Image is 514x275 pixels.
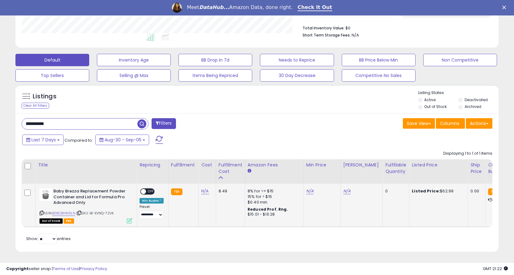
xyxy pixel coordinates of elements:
[97,69,171,82] button: Selling @ Max
[76,211,114,216] span: | SKU: IB-XVNQ-72VK
[6,266,107,272] div: seller snap | |
[418,90,499,96] p: Listing States:
[488,188,499,195] small: FBA
[22,135,64,145] button: Last 7 Days
[260,54,334,66] button: Needs to Reprice
[53,266,79,272] a: Terms of Use
[140,162,166,168] div: Repricing
[303,32,351,38] b: Short Term Storage Fees:
[33,92,56,101] h5: Listings
[38,162,134,168] div: Title
[201,188,209,194] a: N/A
[40,218,63,224] span: All listings that are currently out of stock and unavailable for purchase on Amazon
[65,137,93,143] span: Compared to:
[248,188,299,194] div: 8% for <= $15
[22,103,49,109] div: Clear All Filters
[40,188,52,201] img: 31ntkNIr3JL._SL40_.jpg
[140,205,164,219] div: Preset:
[423,54,497,66] button: Non Competitive
[15,54,89,66] button: Default
[248,207,288,212] b: Reduced Prof. Rng.
[342,69,416,82] button: Competitive No Sales
[440,120,459,127] span: Columns
[178,69,252,82] button: Items Being Repriced
[424,104,447,109] label: Out of Stock
[483,266,508,272] span: 2025-09-13 21:22 GMT
[303,24,488,31] li: $0
[97,54,171,66] button: Inventory Age
[95,135,149,145] button: Aug-30 - Sep-05
[15,69,89,82] button: Top Sellers
[470,188,481,194] div: 0.00
[352,32,359,38] span: N/A
[219,188,240,194] div: 8.49
[403,118,435,129] button: Save View
[303,25,345,31] b: Total Inventory Value:
[343,188,351,194] a: N/A
[385,188,404,194] div: 0
[412,188,440,194] b: Listed Price:
[248,212,299,217] div: $15.01 - $16.28
[178,54,252,66] button: BB Drop in 7d
[31,137,56,143] span: Last 7 Days
[248,162,301,168] div: Amazon Fees
[306,188,314,194] a: N/A
[385,162,407,175] div: Fulfillable Quantity
[140,198,164,204] div: Win BuyBox *
[412,188,463,194] div: $62.99
[199,4,229,10] i: DataHub...
[424,97,436,102] label: Active
[201,162,213,168] div: Cost
[26,236,71,242] span: Show: entries
[412,162,465,168] div: Listed Price
[248,200,299,205] div: $0.40 min
[187,4,293,11] div: Meet Amazon Data, done right.
[248,194,299,200] div: 15% for > $15
[171,188,182,195] small: FBA
[466,118,492,129] button: Actions
[260,69,334,82] button: 30 Day Decrease
[306,162,338,168] div: Min Price
[171,162,196,168] div: Fulfillment
[470,162,483,175] div: Ship Price
[146,189,156,194] span: OFF
[40,188,132,223] div: ASIN:
[80,266,107,272] a: Privacy Policy
[219,162,242,175] div: Fulfillment Cost
[248,168,251,174] small: Amazon Fees.
[6,266,29,272] strong: Copyright
[52,211,75,216] a: B0BCBVW6LN
[298,4,332,11] a: Check It Out
[436,118,465,129] button: Columns
[105,137,141,143] span: Aug-30 - Sep-05
[64,218,74,224] span: FBA
[465,104,481,109] label: Archived
[443,151,492,157] div: Displaying 1 to 1 of 1 items
[53,188,128,207] b: Baby Brezza Replacement Powder Container and Lid for Formula Pro Advanced Only
[502,6,508,9] div: Close
[342,54,416,66] button: BB Price Below Min
[172,3,182,13] img: Profile image for Georgie
[152,118,176,129] button: Filters
[343,162,380,168] div: [PERSON_NAME]
[465,97,488,102] label: Deactivated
